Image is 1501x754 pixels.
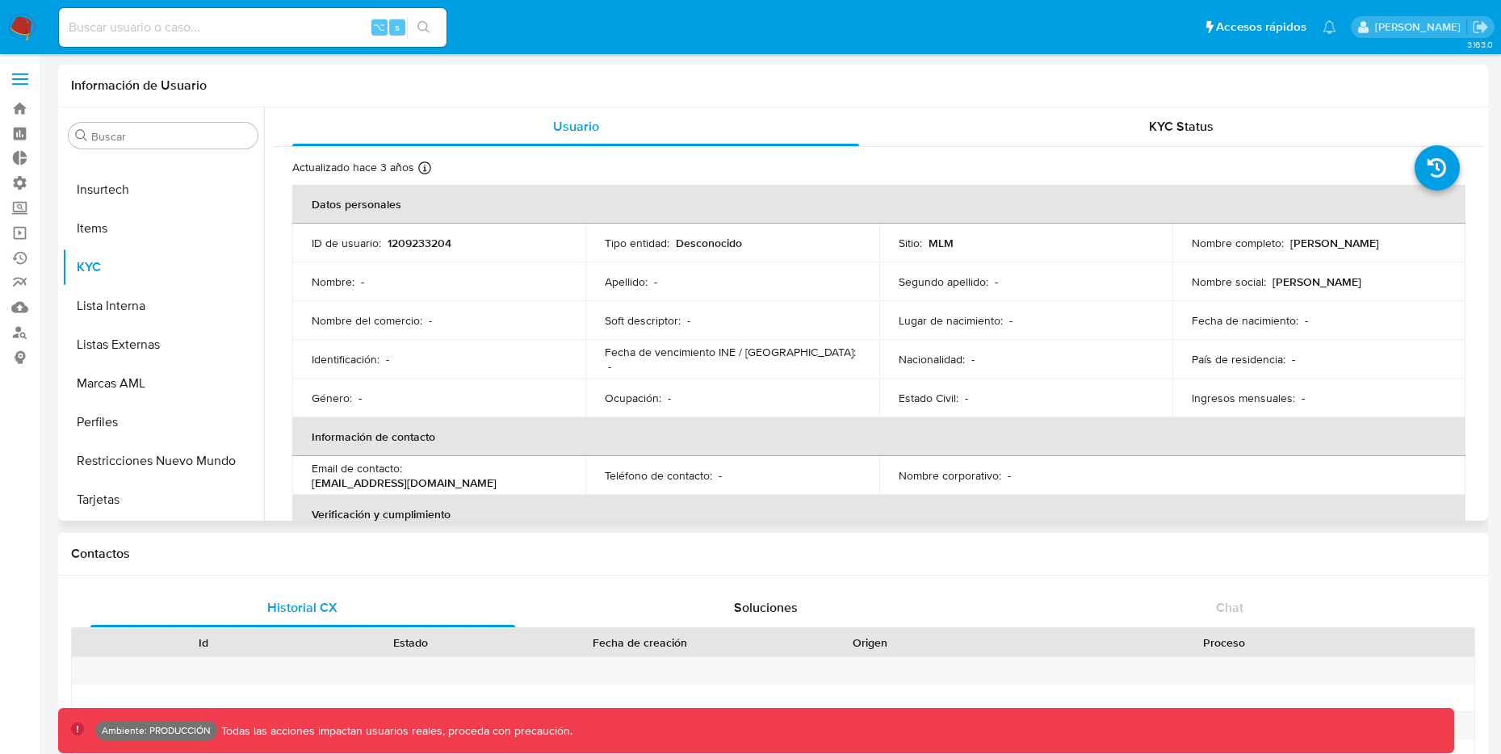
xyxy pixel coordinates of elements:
span: Soluciones [734,598,798,617]
a: Notificaciones [1323,20,1336,34]
span: s [395,19,400,35]
a: Salir [1472,19,1489,36]
p: Lugar de nacimiento : [899,313,1003,328]
p: Nombre corporativo : [899,468,1001,483]
p: - [1292,352,1295,367]
p: [PERSON_NAME] [1272,274,1361,289]
p: Desconocido [676,236,742,250]
p: [EMAIL_ADDRESS][DOMAIN_NAME] [312,475,497,490]
h1: Contactos [71,546,1475,562]
button: search-icon [407,16,440,39]
button: Buscar [75,129,88,142]
p: - [1305,313,1308,328]
p: MLM [929,236,954,250]
div: Id [111,635,296,651]
p: - [429,313,432,328]
input: Buscar usuario o caso... [59,17,447,38]
th: Verificación y cumplimiento [292,495,1465,534]
p: Fecha de vencimiento INE / [GEOGRAPHIC_DATA] : [605,345,856,359]
p: Identificación : [312,352,379,367]
p: Apellido : [605,274,648,289]
button: KYC [62,248,264,287]
div: Proceso [985,635,1463,651]
p: luis.birchenz@mercadolibre.com [1375,19,1466,35]
p: Tipo entidad : [605,236,669,250]
p: - [361,274,364,289]
p: Actualizado hace 3 años [292,160,414,175]
p: - [995,274,998,289]
p: Fecha de nacimiento : [1192,313,1298,328]
p: - [654,274,657,289]
p: Ocupación : [605,391,661,405]
p: - [358,391,362,405]
p: - [719,468,722,483]
button: Items [62,209,264,248]
div: Fecha de creación [525,635,755,651]
p: País de residencia : [1192,352,1285,367]
button: Tarjetas [62,480,264,519]
span: Usuario [553,117,599,136]
span: KYC Status [1149,117,1214,136]
p: - [386,352,389,367]
p: [PERSON_NAME] [1290,236,1379,250]
p: Soft descriptor : [605,313,681,328]
p: Ambiente: PRODUCCIÓN [102,727,211,734]
button: Marcas AML [62,364,264,403]
button: Insurtech [62,170,264,209]
p: Todas las acciones impactan usuarios reales, proceda con precaución. [217,723,572,739]
button: Listas Externas [62,325,264,364]
input: Buscar [91,129,251,144]
p: - [1302,391,1305,405]
p: Ingresos mensuales : [1192,391,1295,405]
p: - [608,359,611,374]
p: Sitio : [899,236,922,250]
div: Origen [778,635,962,651]
button: Lista Interna [62,287,264,325]
p: Nombre completo : [1192,236,1284,250]
p: Nombre : [312,274,354,289]
span: Chat [1216,598,1243,617]
p: Estado Civil : [899,391,958,405]
span: ⌥ [373,19,385,35]
button: Perfiles [62,403,264,442]
p: - [668,391,671,405]
span: Historial CX [267,598,338,617]
p: Nacionalidad : [899,352,965,367]
button: Restricciones Nuevo Mundo [62,442,264,480]
p: Email de contacto : [312,461,402,475]
p: - [965,391,968,405]
span: Accesos rápidos [1216,19,1306,36]
p: - [1008,468,1011,483]
p: - [1009,313,1013,328]
h1: Información de Usuario [71,77,207,94]
p: Teléfono de contacto : [605,468,712,483]
p: - [687,313,690,328]
p: Género : [312,391,352,405]
p: - [971,352,975,367]
p: Nombre del comercio : [312,313,422,328]
th: Información de contacto [292,417,1465,456]
div: Estado [318,635,502,651]
p: Segundo apellido : [899,274,988,289]
p: Nombre social : [1192,274,1266,289]
th: Datos personales [292,185,1465,224]
p: 1209233204 [388,236,451,250]
p: ID de usuario : [312,236,381,250]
